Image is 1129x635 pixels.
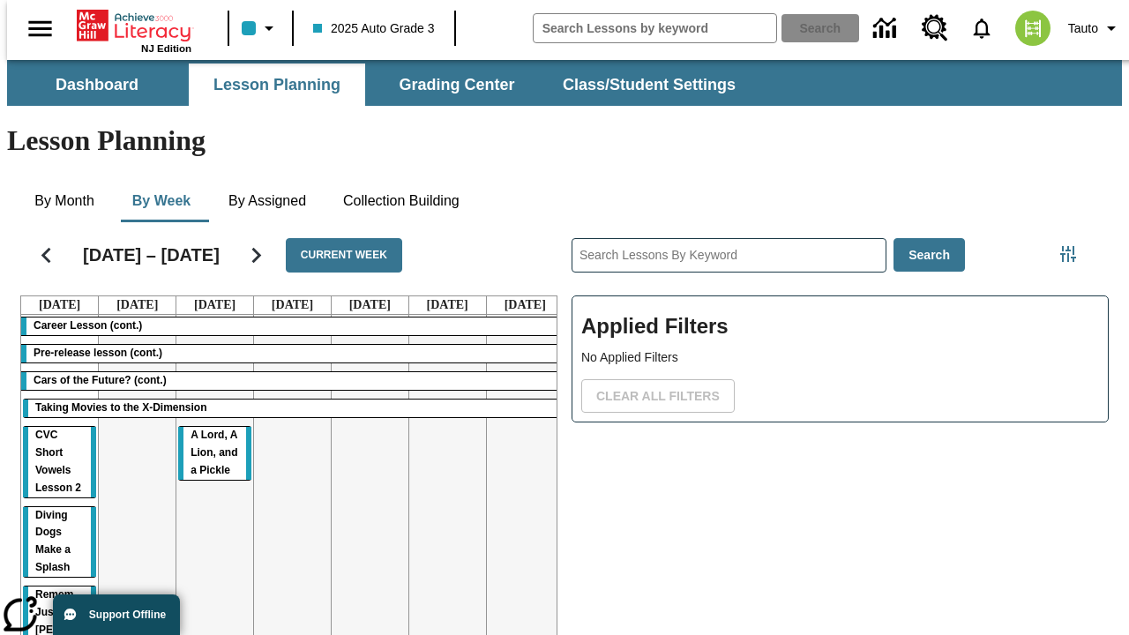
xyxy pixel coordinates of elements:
button: Search [893,238,965,273]
button: Open side menu [14,3,66,55]
a: August 22, 2025 [346,296,394,314]
a: August 19, 2025 [113,296,161,314]
a: August 20, 2025 [191,296,239,314]
input: search field [534,14,776,42]
span: Tauto [1068,19,1098,38]
button: Lesson Planning [189,63,365,106]
a: Resource Center, Will open in new tab [911,4,959,52]
button: Current Week [286,238,402,273]
span: NJ Edition [141,43,191,54]
button: Grading Center [369,63,545,106]
a: August 21, 2025 [268,296,317,314]
button: Class/Student Settings [549,63,750,106]
div: Applied Filters [572,295,1109,422]
button: Class color is light blue. Change class color [235,12,287,44]
span: 2025 Auto Grade 3 [313,19,435,38]
div: SubNavbar [7,63,751,106]
a: Data Center [863,4,911,53]
span: Support Offline [89,609,166,621]
input: Search Lessons By Keyword [572,239,886,272]
div: CVC Short Vowels Lesson 2 [23,427,96,497]
a: Home [77,8,191,43]
button: Select a new avatar [1005,5,1061,51]
span: Taking Movies to the X-Dimension [35,401,206,414]
button: By Week [117,180,206,222]
a: August 24, 2025 [501,296,550,314]
div: Diving Dogs Make a Splash [23,507,96,578]
span: Cars of the Future? (cont.) [34,374,167,386]
a: August 18, 2025 [35,296,84,314]
button: Filters Side menu [1050,236,1086,272]
span: Pre-release lesson (cont.) [34,347,162,359]
p: No Applied Filters [581,348,1099,367]
button: Profile/Settings [1061,12,1129,44]
h1: Lesson Planning [7,124,1122,157]
img: avatar image [1015,11,1050,46]
button: Support Offline [53,594,180,635]
div: Taking Movies to the X-Dimension [23,400,562,417]
div: A Lord, A Lion, and a Pickle [178,427,251,480]
button: Collection Building [329,180,474,222]
div: Cars of the Future? (cont.) [21,372,564,390]
span: Diving Dogs Make a Splash [35,509,71,574]
h2: [DATE] – [DATE] [83,244,220,265]
h2: Applied Filters [581,305,1099,348]
span: Career Lesson (cont.) [34,319,142,332]
a: August 23, 2025 [423,296,472,314]
button: Dashboard [9,63,185,106]
div: SubNavbar [7,60,1122,106]
div: Career Lesson (cont.) [21,317,564,335]
button: Previous [24,233,69,278]
div: Home [77,6,191,54]
span: CVC Short Vowels Lesson 2 [35,429,81,494]
button: Next [234,233,279,278]
button: By Month [20,180,108,222]
span: A Lord, A Lion, and a Pickle [191,429,237,476]
button: By Assigned [214,180,320,222]
div: Pre-release lesson (cont.) [21,345,564,362]
a: Notifications [959,5,1005,51]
